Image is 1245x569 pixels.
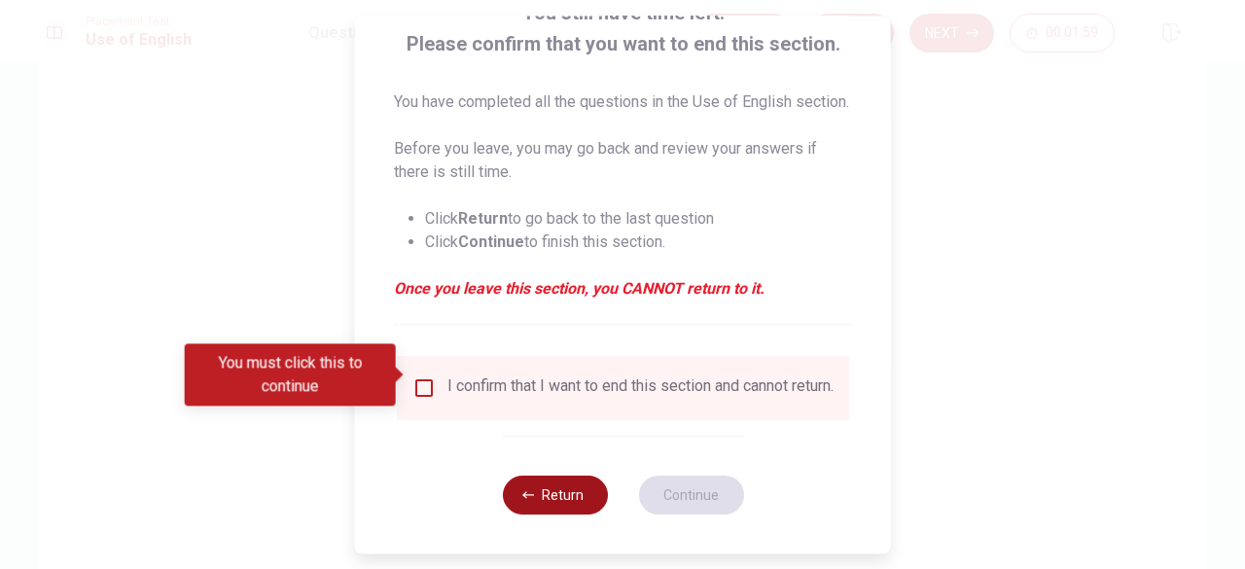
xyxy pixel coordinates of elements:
div: You must click this to continue [185,343,396,406]
button: Continue [638,476,743,515]
button: Return [502,476,607,515]
strong: Return [458,209,508,228]
span: You must click this to continue [412,376,436,400]
li: Click to finish this section. [425,231,852,254]
strong: Continue [458,232,524,251]
div: I confirm that I want to end this section and cannot return. [447,376,834,400]
p: You have completed all the questions in the Use of English section. [394,90,852,114]
em: Once you leave this section, you CANNOT return to it. [394,277,852,301]
li: Click to go back to the last question [425,207,852,231]
p: Before you leave, you may go back and review your answers if there is still time. [394,137,852,184]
